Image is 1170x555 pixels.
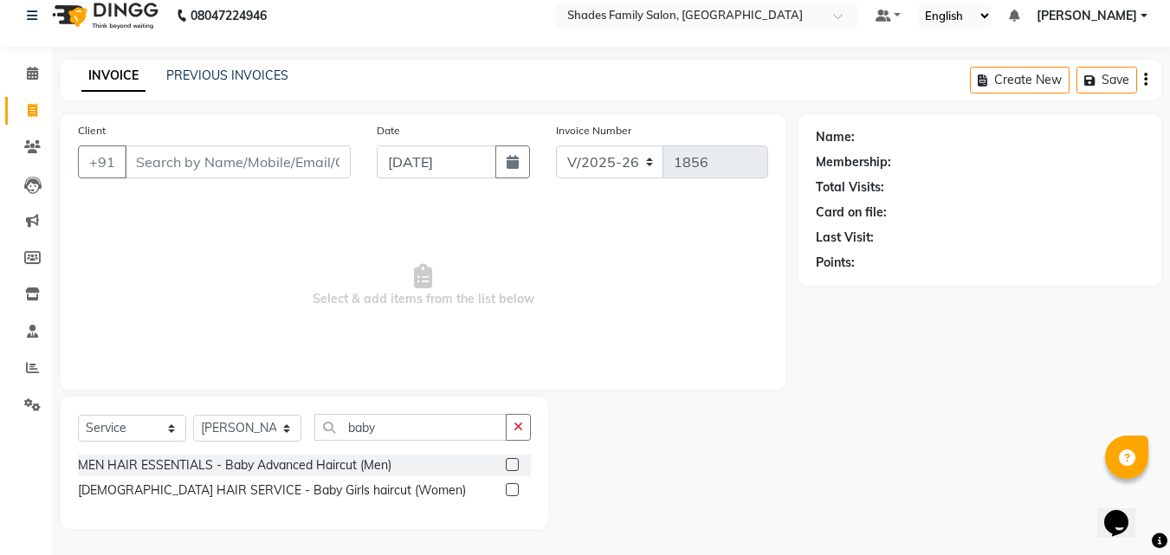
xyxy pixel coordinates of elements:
[78,456,391,474] div: MEN HAIR ESSENTIALS - Baby Advanced Haircut (Men)
[970,67,1070,94] button: Create New
[125,145,351,178] input: Search by Name/Mobile/Email/Code
[78,481,466,500] div: [DEMOGRAPHIC_DATA] HAIR SERVICE - Baby Girls haircut (Women)
[816,128,855,146] div: Name:
[377,123,400,139] label: Date
[816,254,855,272] div: Points:
[1076,67,1137,94] button: Save
[78,145,126,178] button: +91
[816,203,887,222] div: Card on file:
[78,199,768,372] span: Select & add items from the list below
[314,414,507,441] input: Search or Scan
[816,229,874,247] div: Last Visit:
[1037,7,1137,25] span: [PERSON_NAME]
[1097,486,1153,538] iframe: chat widget
[816,153,891,171] div: Membership:
[166,68,288,83] a: PREVIOUS INVOICES
[816,178,884,197] div: Total Visits:
[81,61,145,92] a: INVOICE
[78,123,106,139] label: Client
[556,123,631,139] label: Invoice Number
